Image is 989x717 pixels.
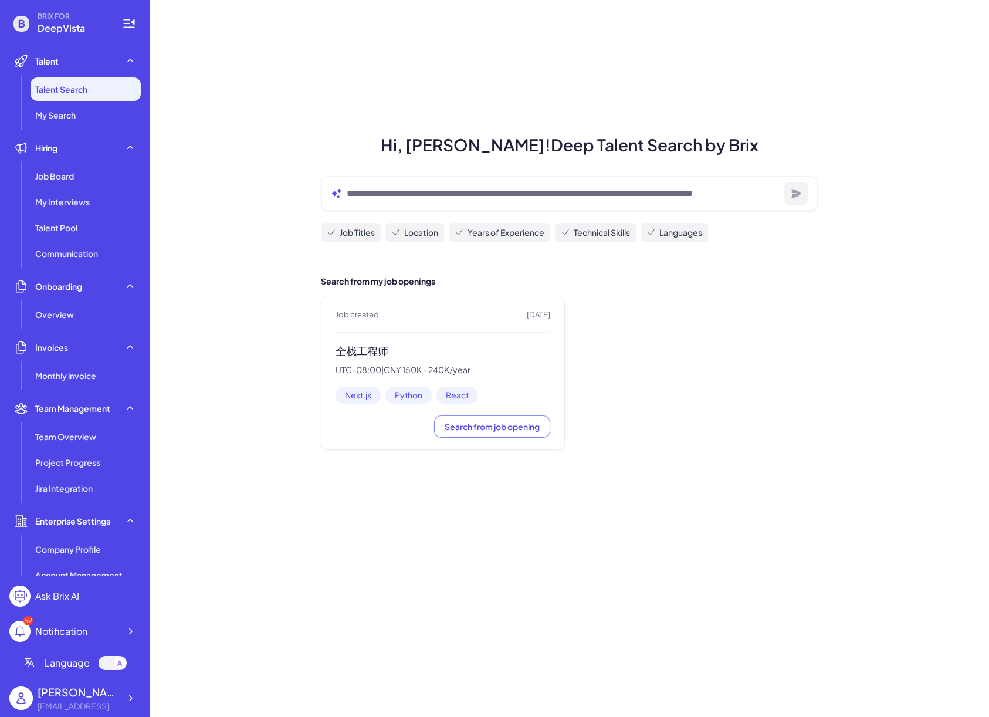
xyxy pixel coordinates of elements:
[23,616,33,625] div: 52
[35,624,87,638] div: Notification
[35,142,57,154] span: Hiring
[468,226,544,239] span: Years of Experience
[45,656,90,670] span: Language
[35,482,93,494] span: Jira Integration
[38,12,108,21] span: BRIX FOR
[35,543,101,555] span: Company Profile
[527,309,550,321] span: [DATE]
[321,275,818,288] h2: Search from my job openings
[385,387,432,404] span: Python
[35,515,110,527] span: Enterprise Settings
[35,309,74,320] span: Overview
[35,569,123,581] span: Account Management
[35,109,76,121] span: My Search
[35,248,98,259] span: Communication
[336,309,379,321] span: Job created
[35,196,90,208] span: My Interviews
[35,370,96,381] span: Monthly invoice
[35,341,68,353] span: Invoices
[445,421,540,432] span: Search from job opening
[434,415,550,438] button: Search from job opening
[9,686,33,710] img: user_logo.png
[35,55,59,67] span: Talent
[336,387,381,404] span: Next.js
[436,387,478,404] span: React
[336,344,550,358] h3: 全栈工程师
[35,431,96,442] span: Team Overview
[35,170,74,182] span: Job Board
[340,226,375,239] span: Job Titles
[35,456,100,468] span: Project Progress
[35,403,110,414] span: Team Management
[574,226,630,239] span: Technical Skills
[38,700,120,712] div: jingconan@deepvista.ai
[307,133,832,157] h1: Hi, [PERSON_NAME]! Deep Talent Search by Brix
[659,226,702,239] span: Languages
[404,226,438,239] span: Location
[35,222,77,234] span: Talent Pool
[38,21,108,35] span: DeepVista
[336,365,550,376] p: UTC-08:00 | CNY 150K - 240K/year
[35,280,82,292] span: Onboarding
[35,83,87,95] span: Talent Search
[38,684,120,700] div: Jing Conan Wang
[35,589,79,603] div: Ask Brix AI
